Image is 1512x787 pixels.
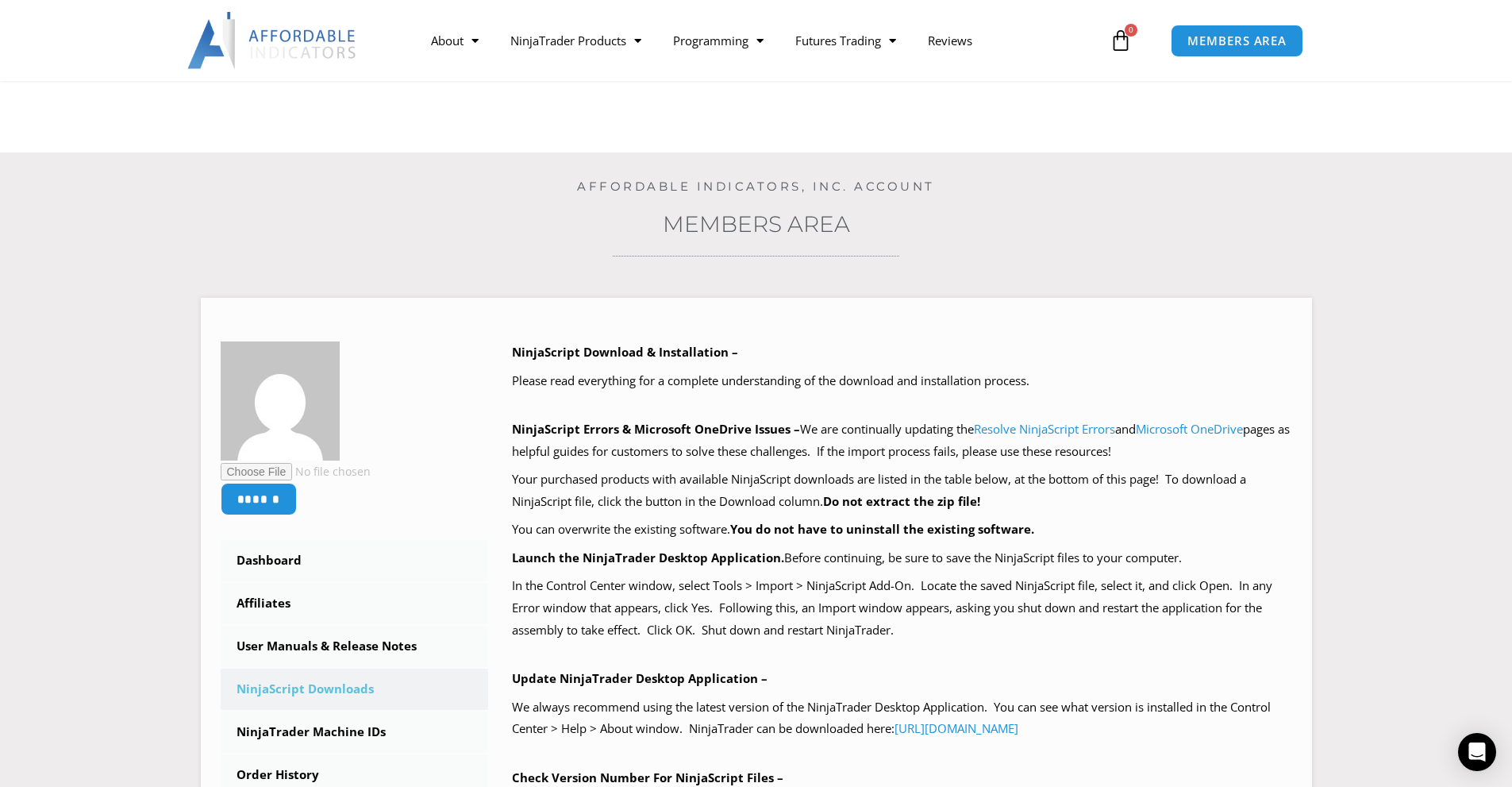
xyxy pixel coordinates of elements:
[512,370,1292,392] p: Please read everything for a complete understanding of the download and installation process.
[415,22,1106,59] nav: Menu
[512,770,783,785] b: Check Version Number For NinjaScript Files –
[512,519,1292,541] p: You can overwrite the existing software.
[912,22,988,59] a: Reviews
[779,22,912,59] a: Futures Trading
[657,22,779,59] a: Programming
[823,493,980,509] b: Do not extract the zip file!
[512,575,1292,642] p: In the Control Center window, select Tools > Import > NinjaScript Add-On. Locate the saved NinjaS...
[974,421,1115,437] a: Resolve NinjaScript Errors
[1086,17,1156,64] a: 0
[187,12,358,69] img: LogoAI | Affordable Indicators – NinjaTrader
[221,583,489,624] a: Affiliates
[512,670,768,686] b: Update NinjaTrader Desktop Application –
[415,22,494,59] a: About
[577,179,935,194] a: Affordable Indicators, Inc. Account
[512,344,738,360] b: NinjaScript Download & Installation –
[221,341,340,461] img: 9b12b5acbf1872962e35e37e686884f00d6ccba9427cf779266592c0c052935f
[221,669,489,710] a: NinjaScript Downloads
[663,210,850,237] a: Members Area
[494,22,657,59] a: NinjaTrader Products
[895,720,1018,736] a: [URL][DOMAIN_NAME]
[512,550,784,565] b: Launch the NinjaTrader Desktop Application.
[512,547,1292,569] p: Before continuing, be sure to save the NinjaScript files to your computer.
[512,696,1292,741] p: We always recommend using the latest version of the NinjaTrader Desktop Application. You can see ...
[1171,25,1303,57] a: MEMBERS AREA
[221,540,489,581] a: Dashboard
[1187,35,1287,47] span: MEMBERS AREA
[512,421,800,437] b: NinjaScript Errors & Microsoft OneDrive Issues –
[221,626,489,667] a: User Manuals & Release Notes
[730,521,1034,537] b: You do not have to uninstall the existing software.
[1136,421,1243,437] a: Microsoft OneDrive
[1458,733,1496,771] div: Open Intercom Messenger
[512,419,1292,463] p: We are continually updating the and pages as helpful guides for customers to solve these challeng...
[512,469,1292,513] p: Your purchased products with available NinjaScript downloads are listed in the table below, at th...
[221,712,489,753] a: NinjaTrader Machine IDs
[1125,24,1137,37] span: 0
